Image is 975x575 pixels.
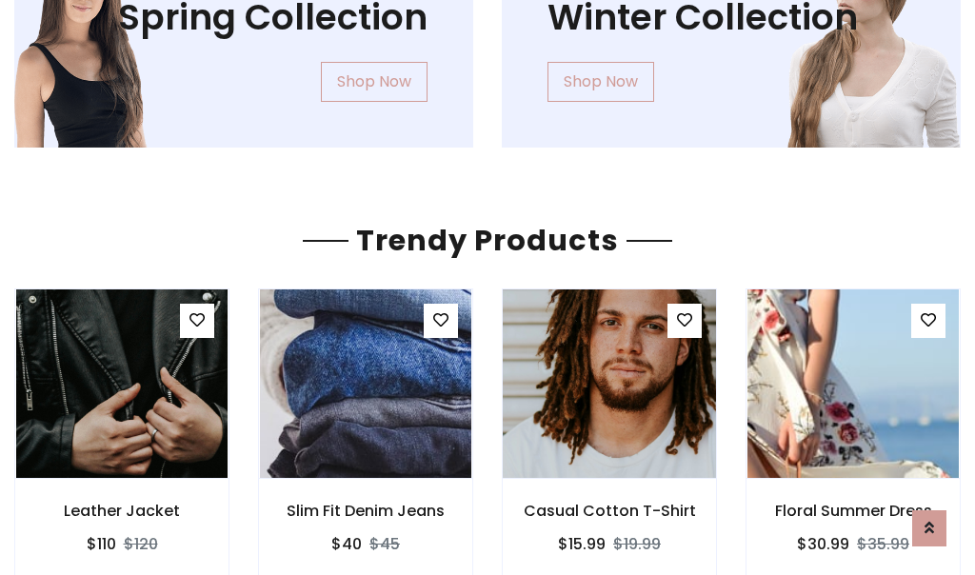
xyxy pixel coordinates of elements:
[331,535,362,553] h6: $40
[797,535,849,553] h6: $30.99
[613,533,661,555] del: $19.99
[348,220,627,261] span: Trendy Products
[369,533,400,555] del: $45
[321,62,428,102] a: Shop Now
[857,533,909,555] del: $35.99
[547,62,654,102] a: Shop Now
[124,533,158,555] del: $120
[746,502,960,520] h6: Floral Summer Dress
[503,502,716,520] h6: Casual Cotton T-Shirt
[259,502,472,520] h6: Slim Fit Denim Jeans
[558,535,606,553] h6: $15.99
[15,502,229,520] h6: Leather Jacket
[87,535,116,553] h6: $110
